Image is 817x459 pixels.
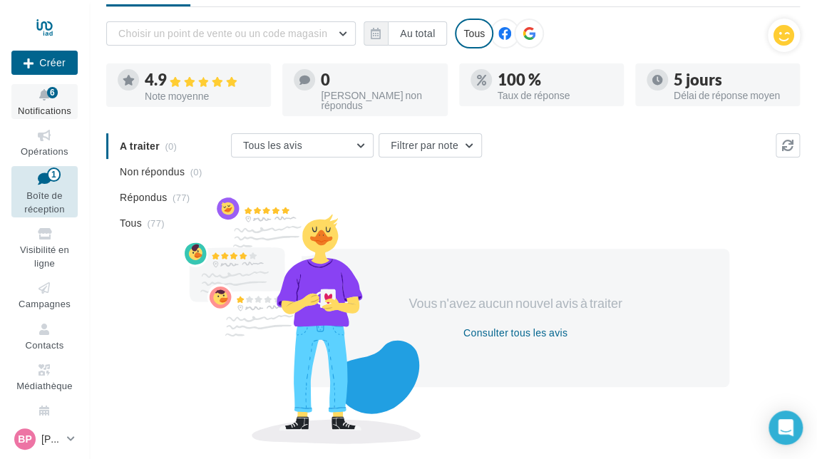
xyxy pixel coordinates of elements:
[18,432,31,446] span: BP
[364,21,447,46] button: Au total
[120,165,185,179] span: Non répondus
[231,133,374,158] button: Tous les avis
[11,223,78,272] a: Visibilité en ligne
[145,91,260,101] div: Note moyenne
[11,84,78,119] button: Notifications 6
[190,166,202,177] span: (0)
[243,139,302,151] span: Tous les avis
[20,244,69,269] span: Visibilité en ligne
[11,51,78,75] button: Créer
[393,294,638,313] div: Vous n'avez aucun nouvel avis à traiter
[118,27,327,39] span: Choisir un point de vente ou un code magasin
[11,125,78,160] a: Opérations
[24,190,64,215] span: Boîte de réception
[147,217,164,229] span: (77)
[11,359,78,394] a: Médiathèque
[498,72,612,88] div: 100 %
[388,21,447,46] button: Au total
[19,298,71,309] span: Campagnes
[173,192,190,203] span: (77)
[145,72,260,88] div: 4.9
[11,277,78,312] a: Campagnes
[21,145,68,157] span: Opérations
[11,319,78,354] a: Contacts
[26,339,64,351] span: Contacts
[47,87,58,98] div: 6
[321,91,436,110] div: [PERSON_NAME] non répondus
[498,91,612,100] div: Taux de réponse
[47,167,61,182] div: 1
[321,72,436,88] div: 0
[379,133,482,158] button: Filtrer par note
[11,166,78,218] a: Boîte de réception1
[16,380,73,391] span: Médiathèque
[120,190,168,205] span: Répondus
[41,432,61,446] p: [PERSON_NAME]
[11,426,78,453] a: BP [PERSON_NAME]
[769,411,803,445] div: Open Intercom Messenger
[11,51,78,75] div: Nouvelle campagne
[455,19,493,48] div: Tous
[106,21,356,46] button: Choisir un point de vente ou un code magasin
[11,401,78,435] a: Calendrier
[674,91,788,100] div: Délai de réponse moyen
[120,216,142,230] span: Tous
[18,105,71,116] span: Notifications
[674,72,788,88] div: 5 jours
[458,324,573,341] button: Consulter tous les avis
